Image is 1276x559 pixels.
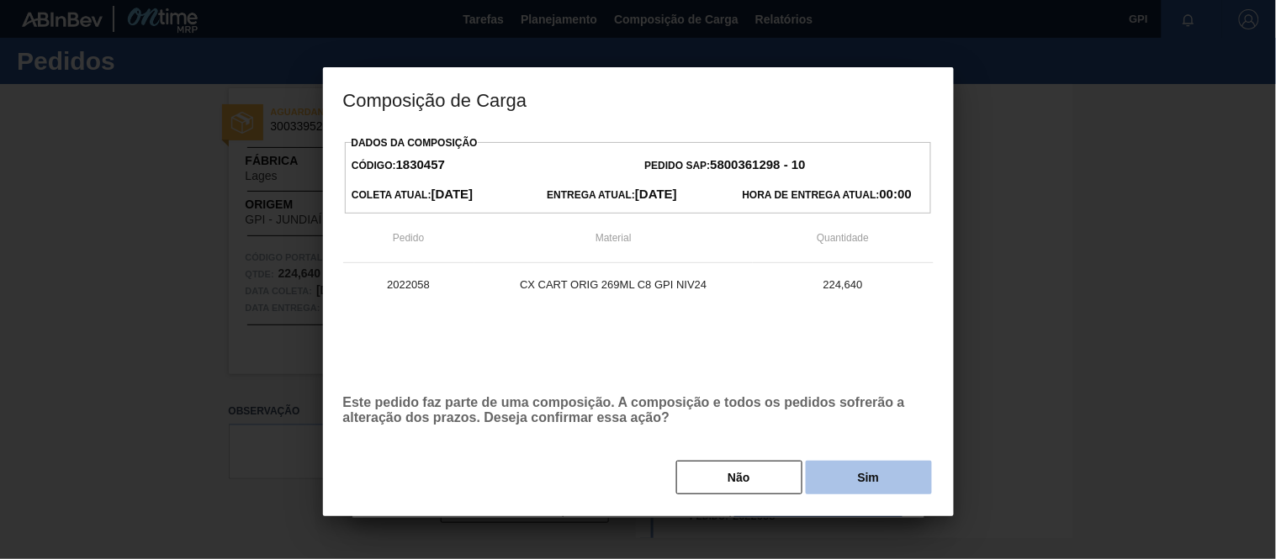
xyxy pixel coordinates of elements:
[676,461,802,494] button: Não
[806,461,932,494] button: Sim
[323,67,954,131] h3: Composição de Carga
[635,187,677,201] strong: [DATE]
[596,232,632,244] span: Material
[817,232,869,244] span: Quantidade
[393,232,424,244] span: Pedido
[880,187,912,201] strong: 00:00
[352,189,473,201] span: Coleta Atual:
[743,189,912,201] span: Hora de Entrega Atual:
[352,160,445,171] span: Código:
[343,263,474,305] td: 2022058
[432,187,474,201] strong: [DATE]
[343,395,934,425] p: Este pedido faz parte de uma composição. A composição e todos os pedidos sofrerão a alteração dos...
[645,160,806,171] span: Pedido SAP:
[547,189,677,201] span: Entrega Atual:
[711,157,806,171] strong: 5800361298 - 10
[396,157,445,171] strong: 1830457
[474,263,753,305] td: CX CART ORIG 269ML C8 GPI NIV24
[753,263,934,305] td: 224,640
[352,137,478,149] label: Dados da Composição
